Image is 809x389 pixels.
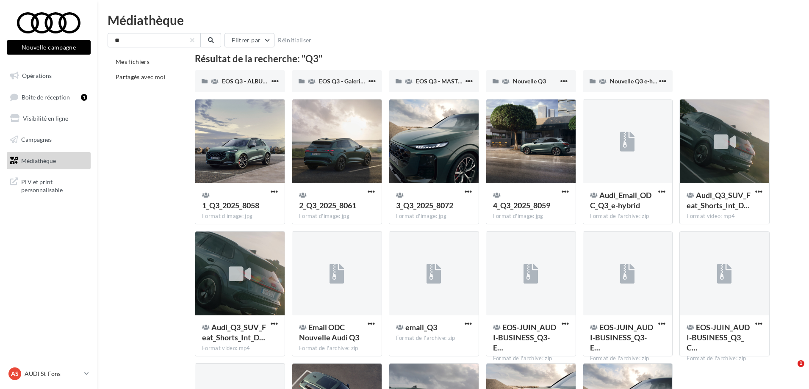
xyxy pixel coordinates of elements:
[405,323,437,332] span: email_Q3
[7,40,91,55] button: Nouvelle campagne
[202,323,266,342] span: Audi_Q3_SUV_Feat_Shorts_Int_Design_15s_9x16_EN_clean.mov_1
[21,176,87,194] span: PLV et print personnalisable
[202,212,278,220] div: Format d'image: jpg
[202,201,259,210] span: 1_Q3_2025_8058
[590,355,666,362] div: Format de l'archive: zip
[116,58,150,65] span: Mes fichiers
[116,73,166,80] span: Partagés avec moi
[590,212,666,220] div: Format de l'archive: zip
[5,88,92,106] a: Boîte de réception1
[224,33,274,47] button: Filtrer par
[610,77,667,85] span: Nouvelle Q3 e-hybrid
[396,212,472,220] div: Format d'image: jpg
[299,201,356,210] span: 2_Q3_2025_8061
[493,212,569,220] div: Format d'image: jpg
[493,355,569,362] div: Format de l'archive: zip
[21,157,56,164] span: Médiathèque
[21,136,52,143] span: Campagnes
[5,152,92,170] a: Médiathèque
[299,212,375,220] div: Format d'image: jpg
[798,360,804,367] span: 1
[590,323,653,352] span: EOS-JUIN_AUDI-BUSINESS_Q3-E-HYBRID_PL-1080x1080
[396,201,453,210] span: 3_Q3_2025_8072
[7,366,91,382] a: AS AUDI St-Fons
[5,67,92,85] a: Opérations
[299,323,359,342] span: Email ODC Nouvelle Audi Q3
[780,360,801,381] iframe: Intercom live chat
[687,355,762,362] div: Format de l'archive: zip
[590,190,651,210] span: Audi_Email_ODC_Q3_e-hybrid
[195,54,770,63] div: Résultat de la recherche: "Q3"
[23,115,68,122] span: Visibilité en ligne
[22,72,52,79] span: Opérations
[416,77,496,85] span: EOS Q3 - MASTER INTERIEUR
[5,110,92,127] a: Visibilité en ligne
[493,201,550,210] span: 4_Q3_2025_8059
[202,345,278,352] div: Format video: mp4
[687,323,750,352] span: EOS-JUIN_AUDI-BUSINESS_Q3_CAR-1080x1080
[396,334,472,342] div: Format de l'archive: zip
[5,173,92,198] a: PLV et print personnalisable
[222,77,290,85] span: EOS Q3 - ALBUM PHOTO
[11,370,19,378] span: AS
[687,212,762,220] div: Format video: mp4
[108,14,799,26] div: Médiathèque
[5,131,92,149] a: Campagnes
[687,190,751,210] span: Audi_Q3_SUV_Feat_Shorts_Int_Design_15s_4x5_EN_clean.mov_1
[299,345,375,352] div: Format de l'archive: zip
[513,77,546,85] span: Nouvelle Q3
[319,77,368,85] span: EOS Q3 - Galerie 2
[22,93,70,100] span: Boîte de réception
[25,370,81,378] p: AUDI St-Fons
[274,35,315,45] button: Réinitialiser
[493,323,556,352] span: EOS-JUIN_AUDI-BUSINESS_Q3-E-HYBRID_CAR-1080x1080
[81,94,87,101] div: 1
